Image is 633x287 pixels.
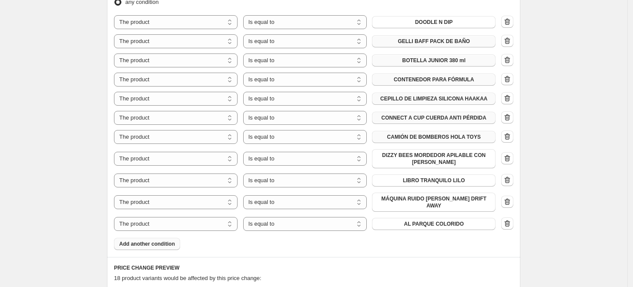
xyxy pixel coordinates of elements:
button: LIBRO TRANQUILO LILO [372,174,496,187]
span: CONTENEDOR PARA FÓRMULA [394,76,474,83]
span: Add another condition [119,240,175,247]
button: CAMIÓN DE BOMBEROS HOLA TOYS [372,131,496,143]
span: LIBRO TRANQUILO LILO [403,177,465,184]
span: GELLI BAFF PACK DE BAÑO [398,38,470,45]
span: CAMIÓN DE BOMBEROS HOLA TOYS [387,133,481,140]
button: CONNECT A CUP CUERDA ANTI PÉRDIDA [372,112,496,124]
h6: PRICE CHANGE PREVIEW [114,264,513,271]
button: CONTENEDOR PARA FÓRMULA [372,73,496,86]
button: MÁQUINA RUIDO BLANCO DRIFT AWAY [372,193,496,212]
span: CEPILLO DE LIMPIEZA SILICONA HAAKAA [380,95,487,102]
span: BOTELLA JUNIOR 380 ml [402,57,466,64]
span: 18 product variants would be affected by this price change: [114,275,261,281]
button: CEPILLO DE LIMPIEZA SILICONA HAAKAA [372,93,496,105]
button: Add another condition [114,238,180,250]
button: BOTELLA JUNIOR 380 ml [372,54,496,67]
span: CONNECT A CUP CUERDA ANTI PÉRDIDA [382,114,486,121]
button: DIZZY BEES MORDEDOR APILABLE CON IMAN [372,149,496,168]
button: AL PARQUE COLORIDO [372,218,496,230]
span: DIZZY BEES MORDEDOR APILABLE CON [PERSON_NAME] [377,152,490,166]
span: DOODLE N DIP [415,19,453,26]
span: MÁQUINA RUIDO [PERSON_NAME] DRIFT AWAY [377,195,490,209]
button: GELLI BAFF PACK DE BAÑO [372,35,496,47]
span: AL PARQUE COLORIDO [404,220,464,227]
button: DOODLE N DIP [372,16,496,28]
